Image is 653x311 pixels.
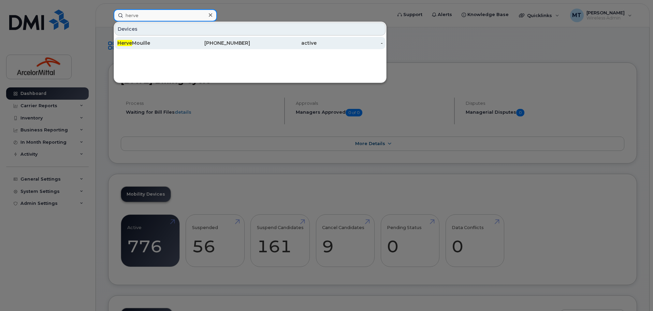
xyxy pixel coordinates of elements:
a: HerveMouille[PHONE_NUMBER]active- [115,37,386,49]
div: Devices [115,23,386,36]
div: active [250,40,317,46]
div: - [317,40,383,46]
div: Mouille [117,40,184,46]
div: [PHONE_NUMBER] [184,40,250,46]
span: Herve [117,40,132,46]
